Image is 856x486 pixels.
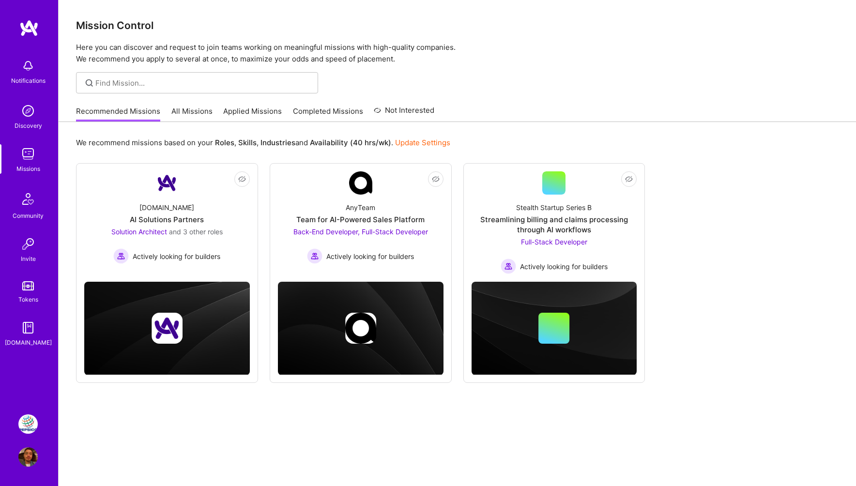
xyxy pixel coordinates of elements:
[307,248,322,264] img: Actively looking for builders
[11,76,46,86] div: Notifications
[22,281,34,290] img: tokens
[133,251,220,261] span: Actively looking for builders
[625,175,633,183] i: icon EyeClosed
[238,138,257,147] b: Skills
[15,121,42,131] div: Discovery
[113,248,129,264] img: Actively looking for builders
[76,106,160,122] a: Recommended Missions
[501,258,516,274] img: Actively looking for builders
[472,214,637,235] div: Streamlining billing and claims processing through AI workflows
[16,414,40,434] a: PepsiCo - Elixir Dev - Retail Technology
[84,171,250,269] a: Company Logo[DOMAIN_NAME]AI Solutions PartnersSolution Architect and 3 other rolesActively lookin...
[293,106,363,122] a: Completed Missions
[520,261,608,272] span: Actively looking for builders
[16,164,40,174] div: Missions
[169,228,223,236] span: and 3 other roles
[18,414,38,434] img: PepsiCo - Elixir Dev - Retail Technology
[18,234,38,254] img: Invite
[171,106,213,122] a: All Missions
[260,138,295,147] b: Industries
[374,105,434,122] a: Not Interested
[84,77,95,89] i: icon SearchGrey
[84,282,250,375] img: cover
[521,238,587,246] span: Full-Stack Developer
[326,251,414,261] span: Actively looking for builders
[152,313,183,344] img: Company logo
[76,19,839,31] h3: Mission Control
[238,175,246,183] i: icon EyeClosed
[215,138,234,147] b: Roles
[13,211,44,221] div: Community
[155,171,179,195] img: Company Logo
[19,19,39,37] img: logo
[278,282,443,375] img: cover
[18,56,38,76] img: bell
[296,214,425,225] div: Team for AI-Powered Sales Platform
[130,214,204,225] div: AI Solutions Partners
[18,447,38,467] img: User Avatar
[395,138,450,147] a: Update Settings
[18,101,38,121] img: discovery
[5,337,52,348] div: [DOMAIN_NAME]
[139,202,194,213] div: [DOMAIN_NAME]
[346,202,375,213] div: AnyTeam
[516,202,592,213] div: Stealth Startup Series B
[18,294,38,304] div: Tokens
[223,106,282,122] a: Applied Missions
[345,313,376,344] img: Company logo
[310,138,391,147] b: Availability (40 hrs/wk)
[18,318,38,337] img: guide book
[472,171,637,274] a: Stealth Startup Series BStreamlining billing and claims processing through AI workflowsFull-Stack...
[432,175,440,183] i: icon EyeClosed
[76,42,839,65] p: Here you can discover and request to join teams working on meaningful missions with high-quality ...
[21,254,36,264] div: Invite
[349,171,372,195] img: Company Logo
[278,171,443,269] a: Company LogoAnyTeamTeam for AI-Powered Sales PlatformBack-End Developer, Full-Stack Developer Act...
[111,228,167,236] span: Solution Architect
[76,137,450,148] p: We recommend missions based on your , , and .
[95,78,311,88] input: Find Mission...
[472,282,637,375] img: cover
[18,144,38,164] img: teamwork
[16,447,40,467] a: User Avatar
[293,228,428,236] span: Back-End Developer, Full-Stack Developer
[16,187,40,211] img: Community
